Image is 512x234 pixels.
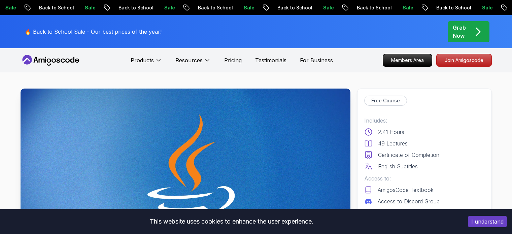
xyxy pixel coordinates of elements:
p: Resources [175,56,203,64]
p: Access to Discord Group [378,197,440,205]
p: Back to School [30,4,76,11]
p: Products [131,56,154,64]
a: Members Area [383,54,432,67]
p: Back to School [269,4,314,11]
p: AmigosCode Textbook [378,186,434,194]
p: Back to School [110,4,156,11]
p: Sale [76,4,98,11]
a: For Business [300,56,333,64]
p: Grab Now [453,24,466,40]
p: Join Amigoscode [437,54,491,66]
button: Accept cookies [468,216,507,227]
p: Sale [235,4,257,11]
p: Sale [156,4,177,11]
p: Sale [394,4,415,11]
p: Access to: [364,174,485,182]
p: Members Area [383,54,432,66]
p: English Subtitles [378,162,418,170]
p: Back to School [348,4,394,11]
div: This website uses cookies to enhance the user experience. [5,214,458,229]
p: Certificate of Completion [378,151,439,159]
p: Sale [314,4,336,11]
p: Back to School [428,4,473,11]
p: Free Course [371,97,400,104]
button: Products [131,56,162,70]
button: Resources [175,56,211,70]
p: 2.41 Hours [378,128,404,136]
a: Testimonials [255,56,286,64]
a: Join Amigoscode [436,54,492,67]
p: Includes: [364,116,485,125]
p: Back to School [189,4,235,11]
p: 49 Lectures [378,139,408,147]
p: 🔥 Back to School Sale - Our best prices of the year! [25,28,162,36]
p: Sale [473,4,495,11]
a: Pricing [224,56,242,64]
